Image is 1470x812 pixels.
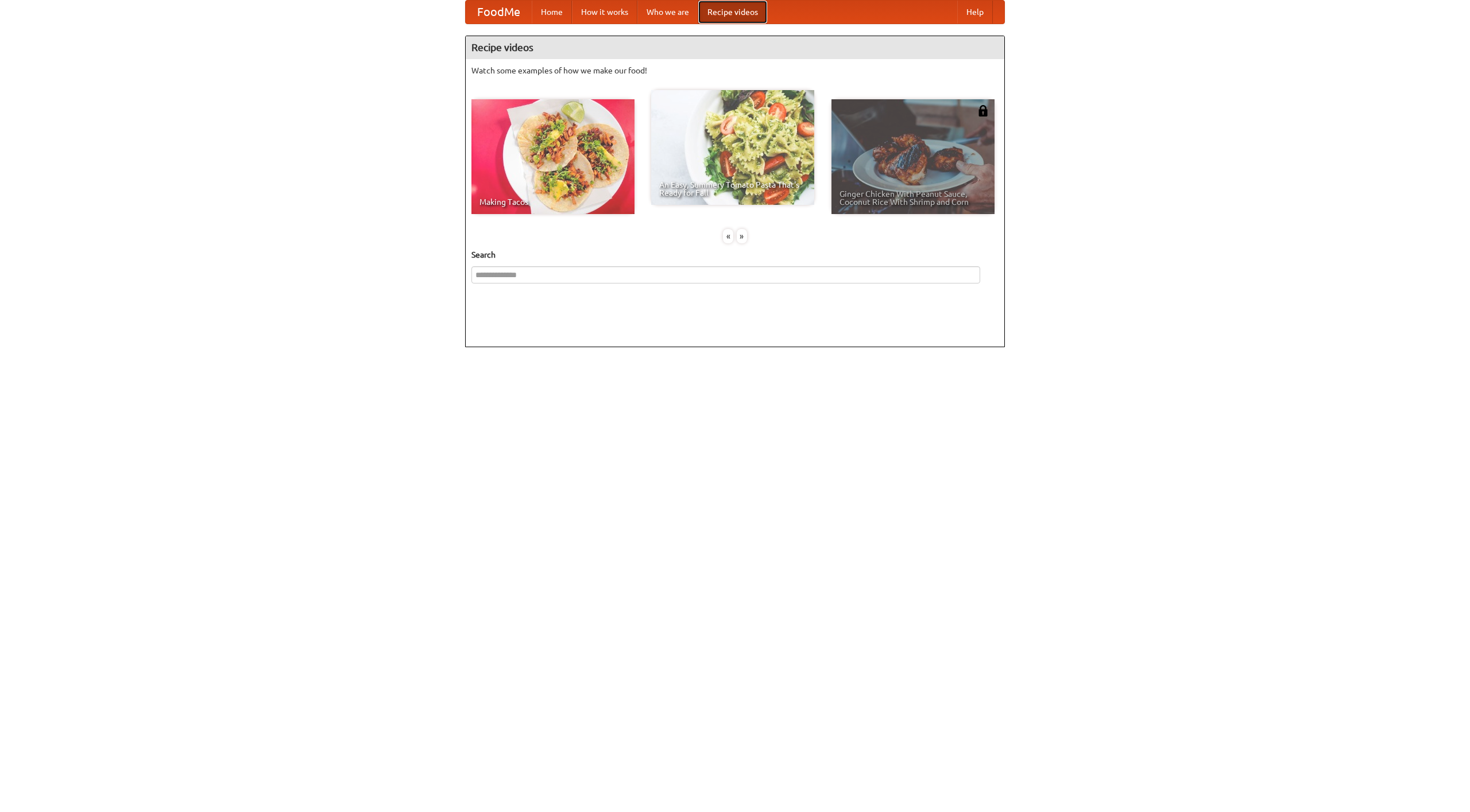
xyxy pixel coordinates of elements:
a: Help [957,1,993,24]
a: Home [532,1,572,24]
h5: Search [471,249,999,261]
a: FoodMe [466,1,532,24]
img: 483408.png [977,105,989,116]
span: An Easy, Summery Tomato Pasta That's Ready for Fall [659,181,806,197]
div: « [723,229,733,243]
a: An Easy, Summery Tomato Pasta That's Ready for Fall [651,90,814,205]
p: Watch some examples of how we make our food! [471,65,999,76]
a: Making Tacos [471,99,635,214]
span: Making Tacos [479,198,626,206]
a: Who we are [637,1,698,24]
div: » [737,229,747,243]
h4: Recipe videos [466,36,1004,59]
a: How it works [572,1,637,24]
a: Recipe videos [698,1,767,24]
